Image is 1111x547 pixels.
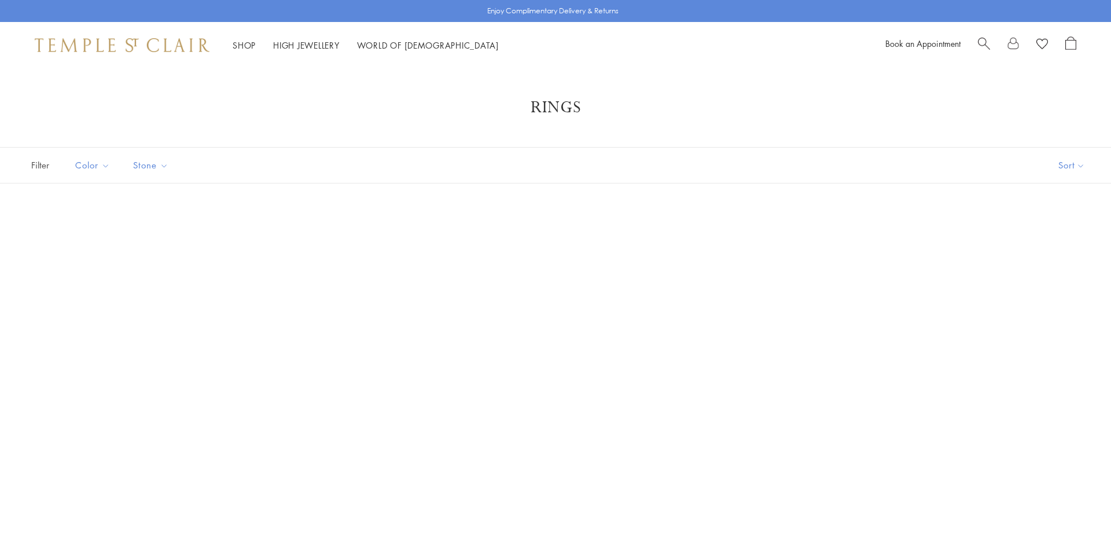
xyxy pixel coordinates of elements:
a: Open Shopping Bag [1065,36,1076,54]
a: High JewelleryHigh Jewellery [273,39,340,51]
a: World of [DEMOGRAPHIC_DATA]World of [DEMOGRAPHIC_DATA] [357,39,499,51]
h1: Rings [46,97,1065,118]
a: Book an Appointment [885,38,961,49]
span: Color [69,158,119,172]
p: Enjoy Complimentary Delivery & Returns [487,5,619,17]
img: Temple St. Clair [35,38,209,52]
button: Show sort by [1032,148,1111,183]
a: View Wishlist [1036,36,1048,54]
button: Stone [124,152,177,178]
nav: Main navigation [233,38,499,53]
a: Search [978,36,990,54]
button: Color [67,152,119,178]
span: Stone [127,158,177,172]
a: ShopShop [233,39,256,51]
